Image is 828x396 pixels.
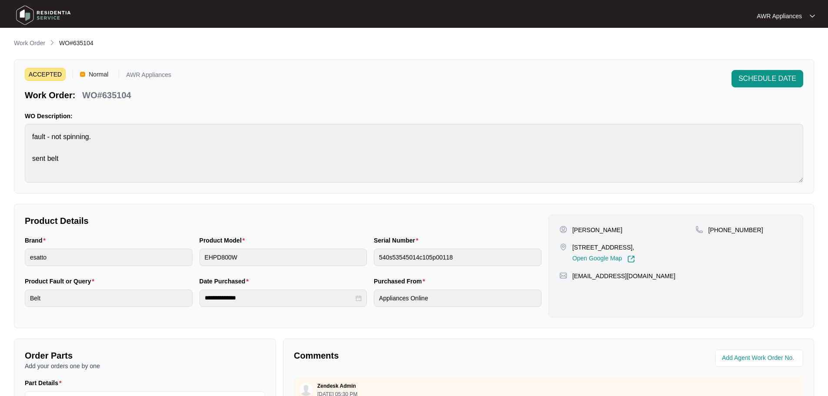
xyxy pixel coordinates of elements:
[25,68,66,81] span: ACCEPTED
[732,70,803,87] button: SCHEDULE DATE
[25,249,193,266] input: Brand
[14,39,45,47] p: Work Order
[25,112,803,120] p: WO Description:
[25,349,265,362] p: Order Parts
[572,243,635,252] p: [STREET_ADDRESS],
[810,14,815,18] img: dropdown arrow
[559,243,567,251] img: map-pin
[205,293,354,303] input: Date Purchased
[49,39,56,46] img: chevron-right
[559,226,567,233] img: user-pin
[12,39,47,48] a: Work Order
[299,383,313,396] img: user.svg
[572,226,622,234] p: [PERSON_NAME]
[627,255,635,263] img: Link-External
[25,89,75,101] p: Work Order:
[738,73,796,84] span: SCHEDULE DATE
[85,68,112,81] span: Normal
[374,249,542,266] input: Serial Number
[317,383,356,389] p: Zendesk Admin
[695,226,703,233] img: map-pin
[374,277,429,286] label: Purchased From
[374,290,542,307] input: Purchased From
[25,215,542,227] p: Product Details
[200,249,367,266] input: Product Model
[374,236,422,245] label: Serial Number
[25,379,65,387] label: Part Details
[294,349,542,362] p: Comments
[59,40,93,47] span: WO#635104
[25,124,803,183] textarea: fault - not spinning. sent belt
[25,277,98,286] label: Product Fault or Query
[82,89,131,101] p: WO#635104
[559,272,567,280] img: map-pin
[25,290,193,307] input: Product Fault or Query
[722,353,798,363] input: Add Agent Work Order No.
[200,277,252,286] label: Date Purchased
[572,272,675,280] p: [EMAIL_ADDRESS][DOMAIN_NAME]
[25,362,265,370] p: Add your orders one by one
[757,12,802,20] p: AWR Appliances
[126,72,171,81] p: AWR Appliances
[80,72,85,77] img: Vercel Logo
[708,226,763,234] p: [PHONE_NUMBER]
[25,236,49,245] label: Brand
[200,236,249,245] label: Product Model
[572,255,635,263] a: Open Google Map
[13,2,74,28] img: residentia service logo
